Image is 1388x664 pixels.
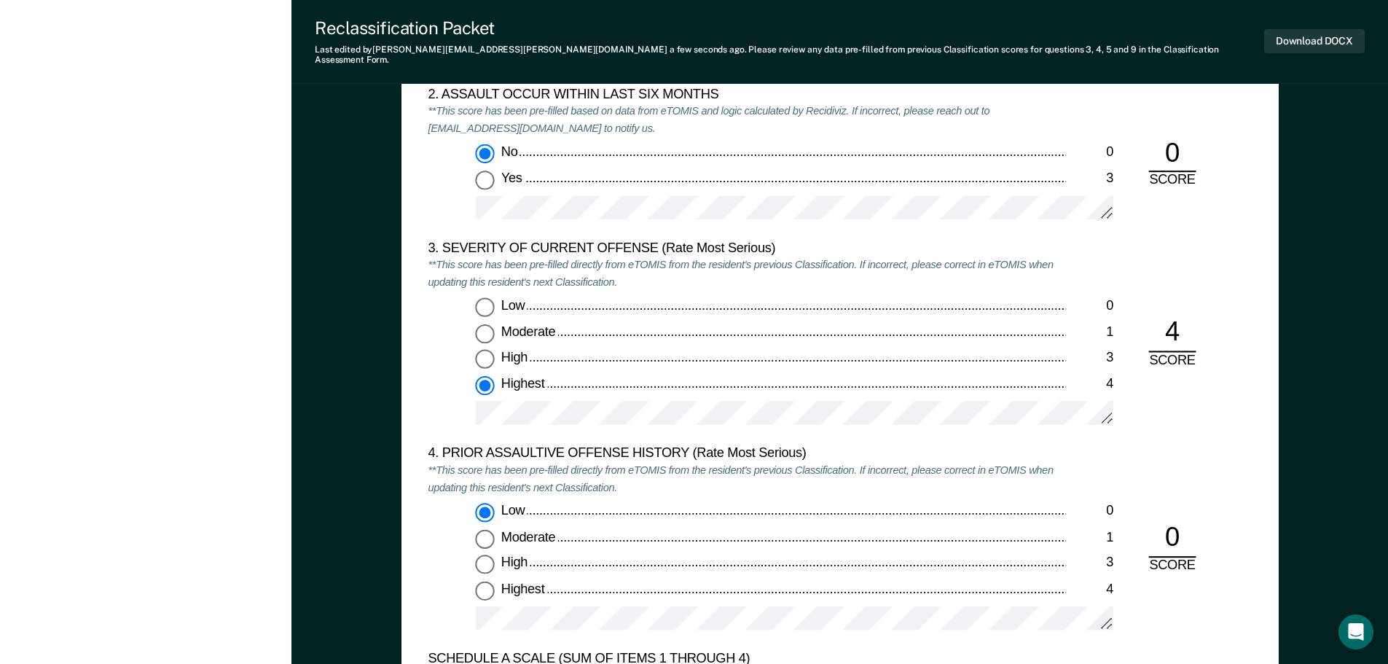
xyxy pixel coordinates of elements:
div: SCORE [1137,351,1207,369]
span: High [501,555,530,569]
input: Yes3 [475,170,494,189]
div: SCORE [1137,172,1207,190]
em: **This score has been pre-filled directly from eTOMIS from the resident's previous Classification... [428,464,1053,494]
div: 0 [1148,136,1196,171]
div: 0 [1066,298,1113,316]
input: Low0 [475,298,494,317]
div: 4 [1066,581,1113,598]
input: High3 [475,349,494,368]
div: 4. PRIOR ASSAULTIVE OFFENSE HISTORY (Rate Most Serious) [428,445,1066,462]
input: High3 [475,555,494,574]
div: 0 [1066,503,1113,520]
span: Yes [501,170,524,184]
span: Highest [501,581,546,595]
div: 4 [1066,375,1113,393]
input: Low0 [475,503,494,522]
div: Last edited by [PERSON_NAME][EMAIL_ADDRESS][PERSON_NAME][DOMAIN_NAME] . Please review any data pr... [315,44,1264,66]
span: Low [501,298,527,313]
button: Download DOCX [1264,29,1365,53]
div: 0 [1066,144,1113,162]
span: Low [501,503,527,517]
em: **This score has been pre-filled based on data from eTOMIS and logic calculated by Recidiviz. If ... [428,104,989,135]
input: Moderate1 [475,529,494,548]
span: Moderate [501,324,557,338]
div: 1 [1066,324,1113,341]
div: 3 [1066,555,1113,572]
div: Reclassification Packet [315,17,1264,39]
input: Highest4 [475,375,494,394]
div: 1 [1066,529,1113,547]
div: 2. ASSAULT OCCUR WITHIN LAST SIX MONTHS [428,85,1066,103]
em: **This score has been pre-filled directly from eTOMIS from the resident's previous Classification... [428,258,1053,289]
div: Open Intercom Messenger [1338,614,1373,649]
span: High [501,349,530,364]
input: Moderate1 [475,324,494,343]
div: SCORE [1137,557,1207,574]
span: a few seconds ago [670,44,745,55]
input: No0 [475,144,494,163]
span: Moderate [501,529,557,544]
div: 3. SEVERITY OF CURRENT OFFENSE (Rate Most Serious) [428,239,1066,257]
input: Highest4 [475,581,494,600]
span: No [501,144,519,159]
div: 3 [1066,170,1113,187]
div: 4 [1148,316,1196,351]
span: Highest [501,375,546,390]
div: 0 [1148,521,1196,557]
div: 3 [1066,349,1113,367]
